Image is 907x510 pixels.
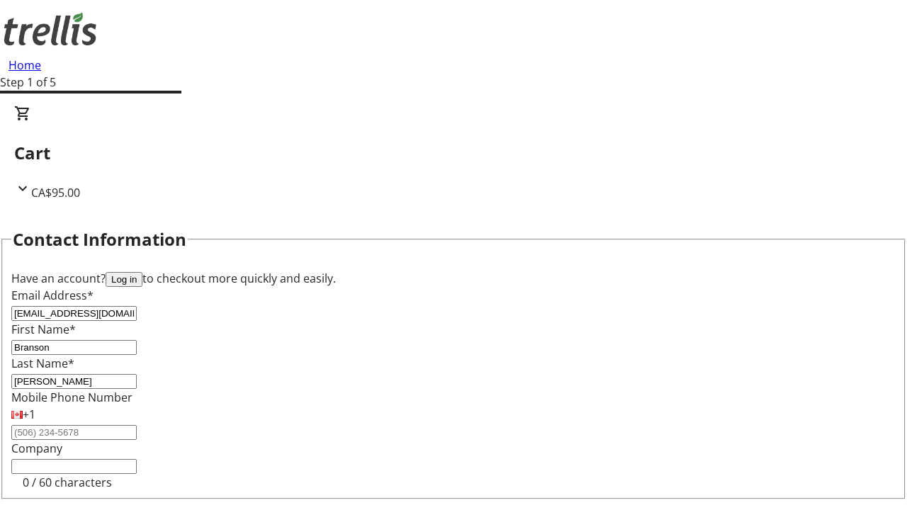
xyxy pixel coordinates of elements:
[13,227,186,252] h2: Contact Information
[14,105,893,201] div: CartCA$95.00
[11,441,62,456] label: Company
[23,475,112,490] tr-character-limit: 0 / 60 characters
[11,288,94,303] label: Email Address*
[14,140,893,166] h2: Cart
[11,356,74,371] label: Last Name*
[11,390,133,405] label: Mobile Phone Number
[31,185,80,200] span: CA$95.00
[11,322,76,337] label: First Name*
[11,425,137,440] input: (506) 234-5678
[106,272,142,287] button: Log in
[11,270,896,287] div: Have an account? to checkout more quickly and easily.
